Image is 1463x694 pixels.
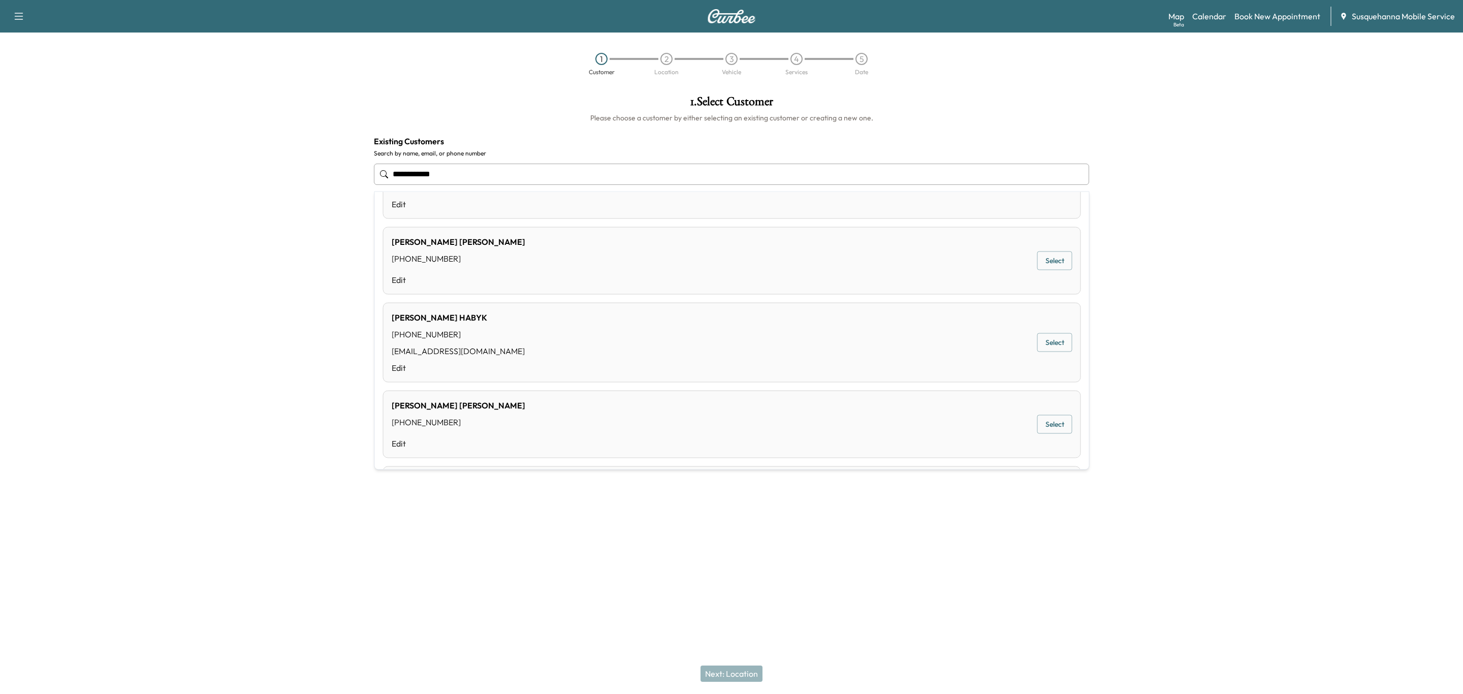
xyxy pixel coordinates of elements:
div: [EMAIL_ADDRESS][DOMAIN_NAME] [392,345,525,357]
a: MapBeta [1168,10,1184,22]
a: Edit [392,274,525,286]
div: [PHONE_NUMBER] [392,253,525,265]
div: [PERSON_NAME] [PERSON_NAME] [392,399,525,412]
h1: 1 . Select Customer [374,96,1089,113]
div: 5 [855,53,868,65]
div: 3 [725,53,738,65]
div: Location [654,69,679,75]
a: Edit [392,198,587,210]
button: Select [1037,251,1072,270]
img: Curbee Logo [707,9,756,23]
a: Edit [392,362,525,374]
label: Search by name, email, or phone number [374,149,1089,157]
div: Customer [589,69,615,75]
div: [PHONE_NUMBER] [392,416,525,428]
div: Vehicle [722,69,741,75]
div: 1 [595,53,608,65]
h6: Please choose a customer by either selecting an existing customer or creating a new one. [374,113,1089,123]
div: Services [785,69,808,75]
div: [PERSON_NAME] [PERSON_NAME] [392,236,525,248]
div: [PHONE_NUMBER] [392,328,525,340]
span: Susquehanna Mobile Service [1352,10,1455,22]
div: [PERSON_NAME] HABYK [392,311,525,324]
div: Date [855,69,868,75]
a: Calendar [1192,10,1226,22]
a: Edit [392,437,525,450]
div: Beta [1173,21,1184,28]
button: Select [1037,333,1072,352]
a: Book New Appointment [1234,10,1320,22]
h4: Existing Customers [374,135,1089,147]
div: 2 [660,53,673,65]
button: Select [1037,415,1072,434]
div: 4 [790,53,803,65]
